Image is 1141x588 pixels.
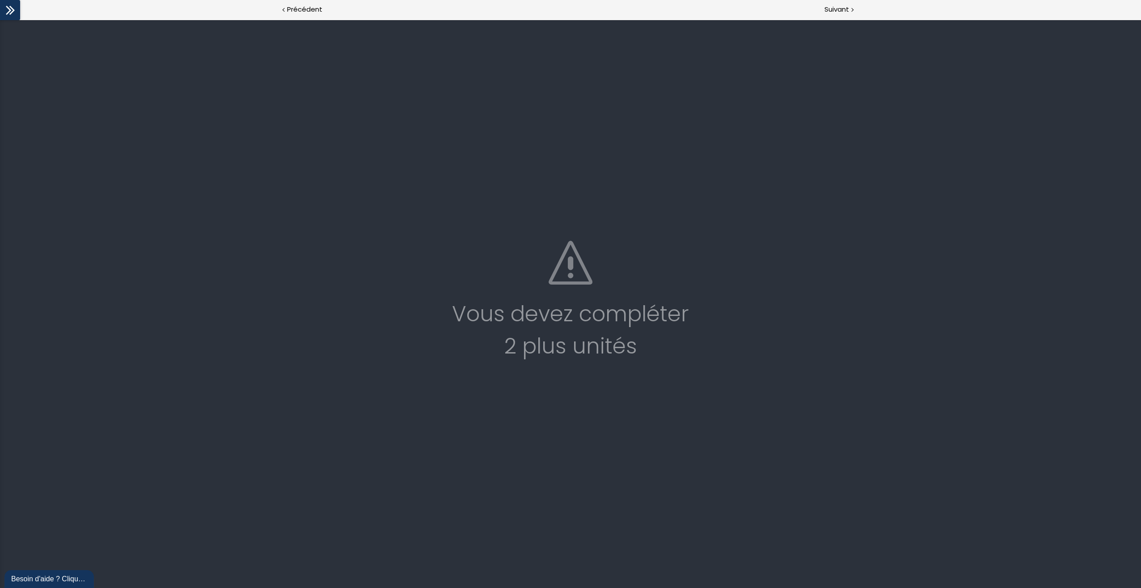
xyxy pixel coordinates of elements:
[9,278,1132,343] div: Vous devez compléter 2 plus unités
[4,568,96,588] iframe: chat widget
[549,221,592,265] img: big-exclamation.png
[287,4,322,15] span: Précédent
[824,4,849,15] span: Suivant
